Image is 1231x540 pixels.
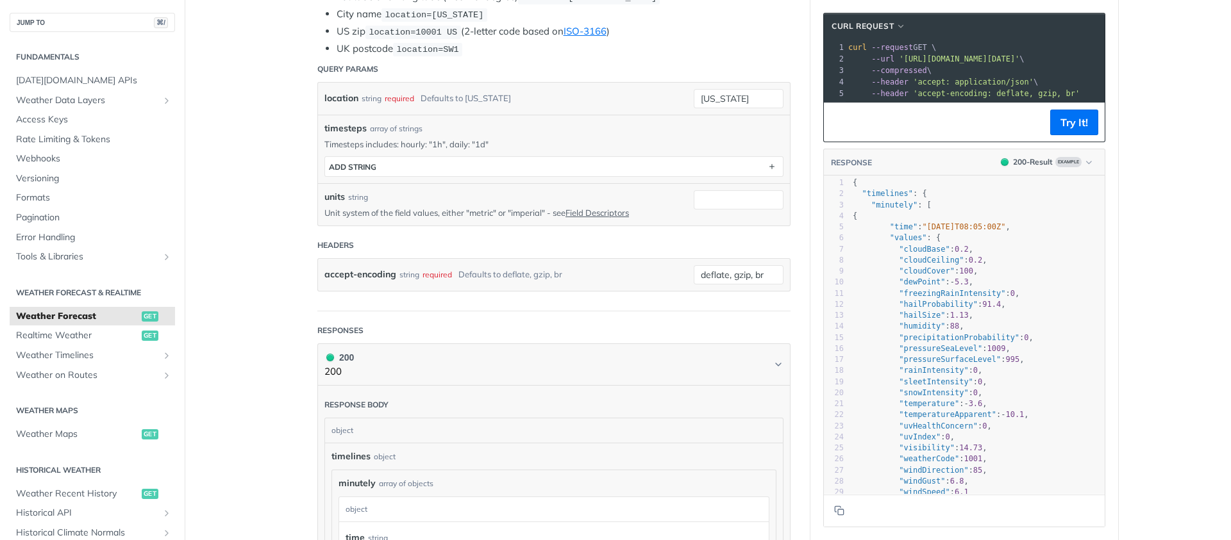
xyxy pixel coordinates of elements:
span: "minutely" [871,200,917,209]
span: "cloudBase" [899,245,950,254]
span: get [142,311,158,322]
a: Weather Recent Historyget [10,484,175,503]
span: 0 [946,432,950,441]
button: cURL Request [827,20,910,33]
div: required [423,265,452,284]
a: Weather Forecastget [10,307,175,326]
li: City name [337,7,791,22]
span: : , [853,432,955,441]
span: get [142,429,158,439]
h2: Weather Maps [10,405,175,416]
span: "pressureSeaLevel" [899,344,982,353]
h2: Weather Forecast & realtime [10,287,175,299]
div: 13 [824,310,844,321]
span: : , [853,311,973,320]
span: : , [853,333,1034,342]
span: 0 [1010,289,1015,298]
span: - [950,277,955,286]
span: : , [853,399,987,408]
span: 'accept: application/json' [913,78,1034,86]
div: 26 [824,454,844,464]
span: Error Handling [16,231,172,244]
span: : [ [853,200,932,209]
span: Weather Forecast [16,310,138,323]
span: : , [853,443,987,452]
span: : , [853,222,1010,231]
div: 15 [824,332,844,343]
span: 10.1 [1005,410,1024,419]
span: "pressureSurfaceLevel" [899,355,1001,364]
label: location [324,89,358,108]
div: 21 [824,398,844,409]
button: Copy to clipboard [830,113,848,132]
a: Weather on RoutesShow subpages for Weather on Routes [10,366,175,385]
span: 200 [326,354,334,361]
span: "precipitationProbability" [899,333,1019,342]
div: string [348,192,368,203]
span: 100 [959,266,973,275]
span: 91.4 [982,300,1001,309]
span: Tools & Libraries [16,250,158,263]
span: "[DATE]T08:05:00Z" [922,222,1005,231]
span: : , [853,421,992,430]
div: required [385,89,414,108]
div: 3 [824,200,844,211]
span: : , [853,377,987,386]
a: Tools & LibrariesShow subpages for Tools & Libraries [10,247,175,266]
span: : { [853,189,927,198]
div: object [374,451,396,462]
span: "values" [890,233,927,242]
span: 14.73 [959,443,982,452]
span: Historical API [16,507,158,520]
span: { [853,178,857,187]
div: 8 [824,255,844,266]
span: 0 [973,388,978,397]
span: : , [853,277,973,286]
span: \ [848,66,932,75]
p: 200 [324,364,354,379]
div: array of objects [379,478,433,489]
span: "timelines" [862,189,912,198]
span: Weather Maps [16,428,138,441]
button: JUMP TO⌘/ [10,13,175,32]
a: Webhooks [10,149,175,168]
div: 2 [824,53,846,65]
span: Versioning [16,172,172,185]
span: "weatherCode" [899,454,959,463]
span: "uvIndex" [899,432,941,441]
span: 0 [1024,333,1028,342]
span: --request [871,43,913,52]
span: : [853,487,969,496]
span: 200 [1001,158,1009,166]
span: "visibility" [899,443,955,452]
span: "time" [890,222,917,231]
button: Try It! [1050,110,1098,135]
a: Versioning [10,169,175,188]
span: "cloudCover" [899,266,955,275]
a: ISO-3166 [564,25,607,37]
p: Timesteps includes: hourly: "1h", daily: "1d" [324,138,783,150]
span: get [142,489,158,499]
a: Field Descriptors [565,208,629,218]
h2: Historical Weather [10,464,175,476]
span: "hailProbability" [899,300,978,309]
span: "freezingRainIntensity" [899,289,1005,298]
span: { [853,211,857,220]
span: : , [853,454,987,463]
div: Response body [324,399,389,411]
span: : , [853,300,1006,309]
span: Weather Data Layers [16,94,158,107]
span: 0.2 [955,245,969,254]
span: : , [853,366,982,375]
span: "windSpeed" [899,487,950,496]
a: Formats [10,188,175,208]
div: 14 [824,321,844,332]
li: US zip (2-letter code based on ) [337,24,791,39]
div: Responses [317,325,364,336]
span: "cloudCeiling" [899,256,964,265]
div: 19 [824,377,844,388]
a: Rate Limiting & Tokens [10,130,175,149]
span: : , [853,410,1029,419]
button: ADD string [325,157,783,176]
div: object [339,497,766,521]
